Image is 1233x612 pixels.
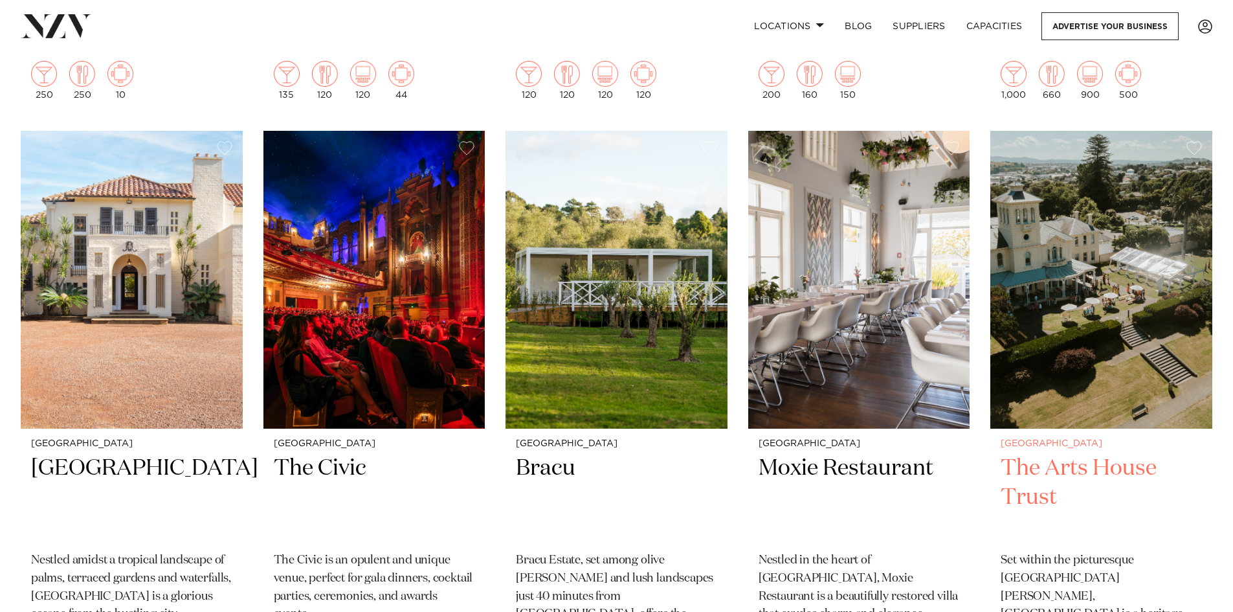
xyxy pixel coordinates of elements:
img: cocktail.png [31,61,57,87]
div: 1,000 [1001,61,1027,100]
img: dining.png [797,61,823,87]
div: 250 [69,61,95,100]
img: cocktail.png [1001,61,1027,87]
img: cocktail.png [516,61,542,87]
a: Capacities [956,12,1033,40]
div: 250 [31,61,57,100]
div: 900 [1077,61,1103,100]
img: theatre.png [350,61,376,87]
img: theatre.png [835,61,861,87]
img: meeting.png [1115,61,1141,87]
div: 120 [554,61,580,100]
img: theatre.png [1077,61,1103,87]
a: Locations [744,12,834,40]
div: 660 [1039,61,1065,100]
div: 135 [274,61,300,100]
div: 500 [1115,61,1141,100]
img: meeting.png [107,61,133,87]
h2: Bracu [516,454,717,541]
div: 120 [630,61,656,100]
small: [GEOGRAPHIC_DATA] [516,439,717,449]
small: [GEOGRAPHIC_DATA] [759,439,960,449]
div: 200 [759,61,784,100]
h2: The Civic [274,454,475,541]
img: cocktail.png [759,61,784,87]
img: nzv-logo.png [21,14,91,38]
h2: Moxie Restaurant [759,454,960,541]
img: dining.png [312,61,338,87]
img: cocktail.png [274,61,300,87]
img: dining.png [554,61,580,87]
img: theatre.png [592,61,618,87]
a: Advertise your business [1041,12,1179,40]
div: 10 [107,61,133,100]
h2: [GEOGRAPHIC_DATA] [31,454,232,541]
h2: The Arts House Trust [1001,454,1202,541]
small: [GEOGRAPHIC_DATA] [1001,439,1202,449]
a: BLOG [834,12,882,40]
img: dining.png [69,61,95,87]
a: SUPPLIERS [882,12,955,40]
img: meeting.png [388,61,414,87]
div: 150 [835,61,861,100]
div: 120 [592,61,618,100]
div: 120 [350,61,376,100]
small: [GEOGRAPHIC_DATA] [31,439,232,449]
img: dining.png [1039,61,1065,87]
div: 160 [797,61,823,100]
div: 44 [388,61,414,100]
img: meeting.png [630,61,656,87]
div: 120 [516,61,542,100]
div: 120 [312,61,338,100]
small: [GEOGRAPHIC_DATA] [274,439,475,449]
